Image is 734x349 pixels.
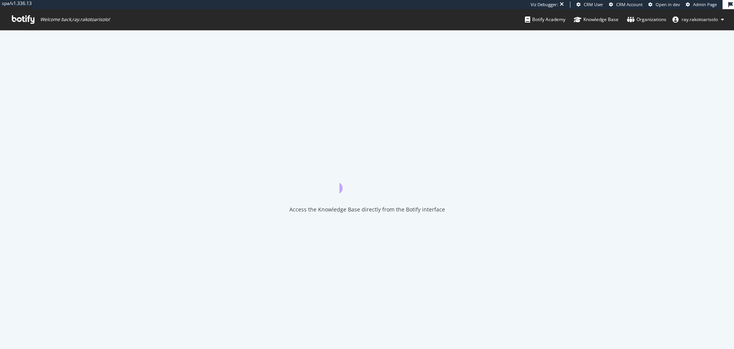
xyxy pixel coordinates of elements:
[648,2,680,8] a: Open in dev
[531,2,558,8] div: Viz Debugger:
[576,2,603,8] a: CRM User
[616,2,643,7] span: CRM Account
[609,2,643,8] a: CRM Account
[574,16,619,23] div: Knowledge Base
[666,13,730,26] button: ray.rakotoarisolo
[525,9,565,30] a: Botify Academy
[339,166,395,193] div: animation
[656,2,680,7] span: Open in dev
[584,2,603,7] span: CRM User
[693,2,717,7] span: Admin Page
[525,16,565,23] div: Botify Academy
[682,16,718,23] span: ray.rakotoarisolo
[40,16,110,23] span: Welcome back, ray.rakotoarisolo !
[627,16,666,23] div: Organizations
[574,9,619,30] a: Knowledge Base
[289,206,445,213] div: Access the Knowledge Base directly from the Botify interface
[686,2,717,8] a: Admin Page
[627,9,666,30] a: Organizations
